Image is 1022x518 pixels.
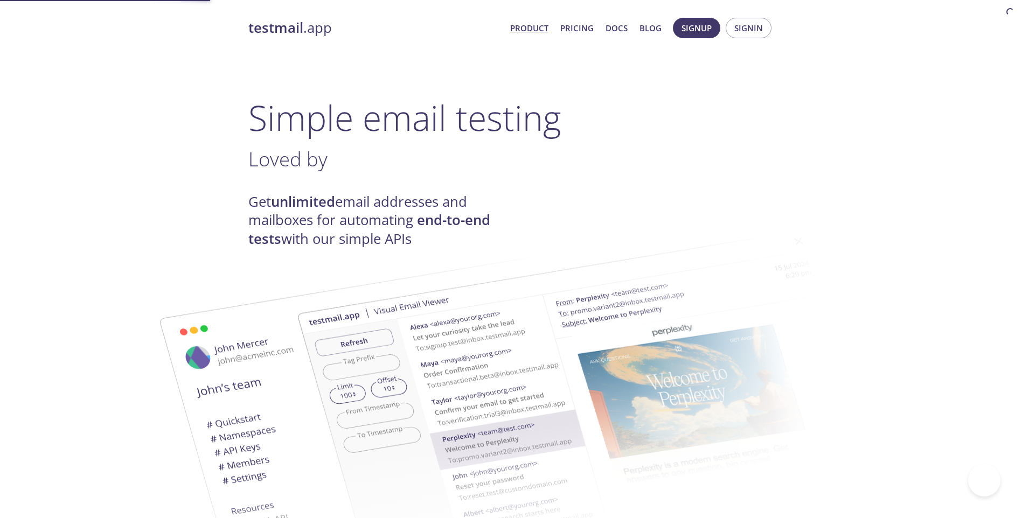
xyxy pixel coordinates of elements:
[606,21,628,35] a: Docs
[734,21,763,35] span: Signin
[248,193,511,248] h4: Get email addresses and mailboxes for automating with our simple APIs
[560,21,594,35] a: Pricing
[248,211,490,248] strong: end-to-end tests
[248,97,774,138] h1: Simple email testing
[271,192,335,211] strong: unlimited
[248,145,328,172] span: Loved by
[682,21,712,35] span: Signup
[968,464,1000,496] iframe: Help Scout Beacon - Open
[726,18,771,38] button: Signin
[673,18,720,38] button: Signup
[639,21,662,35] a: Blog
[248,19,502,37] a: testmail.app
[510,21,548,35] a: Product
[248,18,303,37] strong: testmail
